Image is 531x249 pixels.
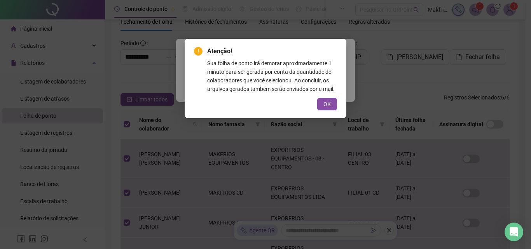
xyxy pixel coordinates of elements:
div: Open Intercom Messenger [505,223,523,241]
span: exclamation-circle [194,47,203,56]
span: Atenção! [207,47,337,56]
span: OK [323,100,331,108]
div: Sua folha de ponto irá demorar aproximadamente 1 minuto para ser gerada por conta da quantidade d... [207,59,337,93]
button: OK [317,98,337,110]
